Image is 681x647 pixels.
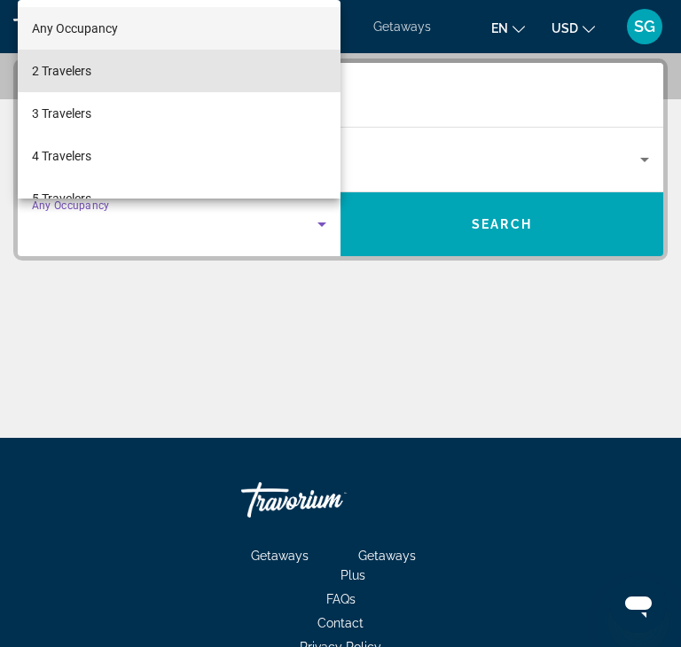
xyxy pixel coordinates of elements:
[32,103,91,124] span: 3 Travelers
[32,60,91,82] span: 2 Travelers
[32,145,91,167] span: 4 Travelers
[610,576,667,633] iframe: Button to launch messaging window
[32,21,118,35] span: Any Occupancy
[32,188,91,209] span: 5 Travelers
